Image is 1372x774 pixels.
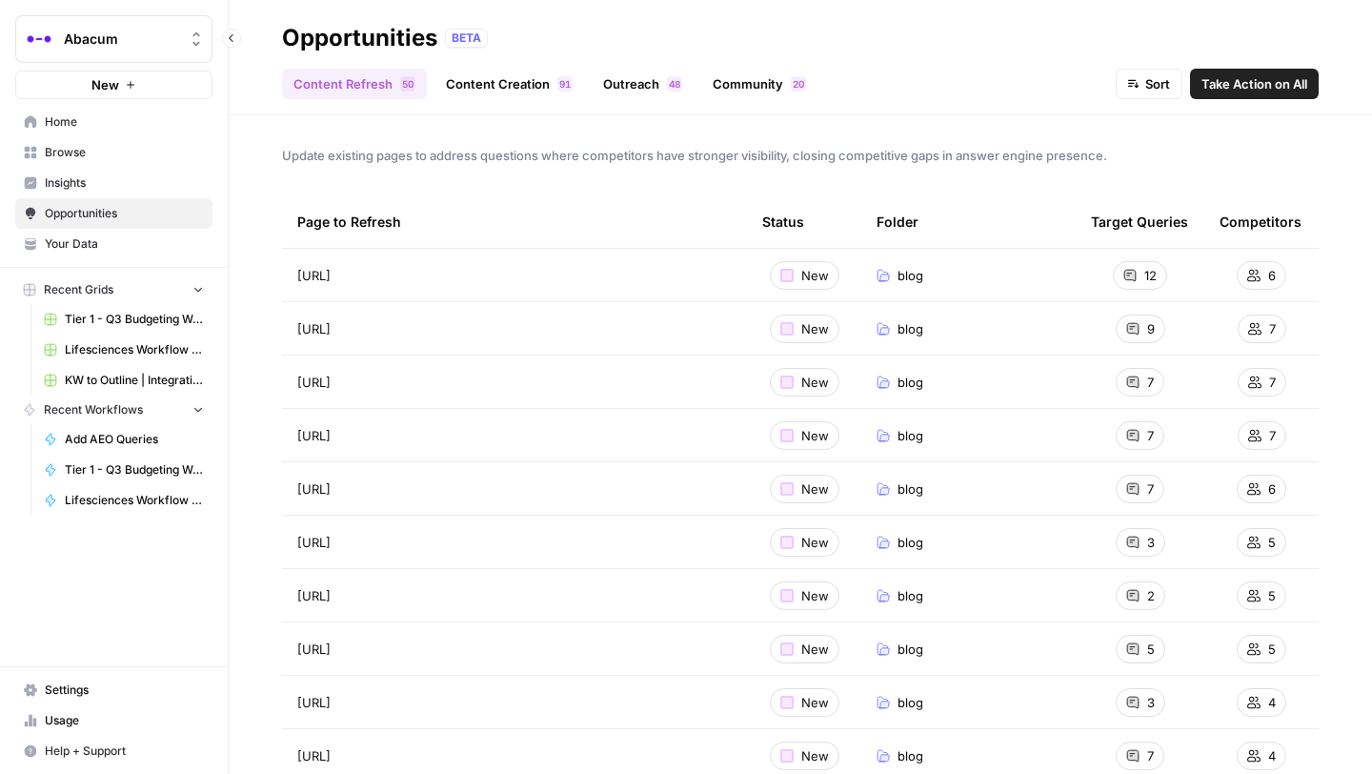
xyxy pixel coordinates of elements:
div: BETA [445,29,488,48]
span: 4 [669,76,675,92]
span: [URL] [297,640,331,659]
button: Help + Support [15,736,212,766]
div: Status [762,195,804,248]
span: New [801,426,829,445]
div: Target Queries [1091,195,1188,248]
a: Your Data [15,229,212,259]
a: Lifesciences Workflow ([DATE]) Grid [35,335,212,365]
span: New [801,640,829,659]
span: [URL] [297,373,331,392]
span: Opportunities [45,205,204,222]
span: blog [898,319,923,338]
span: New [801,319,829,338]
span: 7 [1147,373,1154,392]
span: Help + Support [45,743,204,760]
span: Recent Grids [44,281,113,298]
div: Folder [877,195,918,248]
button: Workspace: Abacum [15,15,212,63]
button: New [15,71,212,99]
span: 7 [1147,426,1154,445]
span: 4 [1268,746,1276,765]
span: 5 [1268,640,1276,659]
a: Lifesciences Workflow ([DATE]) [35,485,212,516]
span: [URL] [297,319,331,338]
a: Outreach48 [592,69,694,99]
button: Sort [1116,69,1182,99]
span: Lifesciences Workflow ([DATE]) [65,492,204,509]
span: Take Action on All [1201,74,1307,93]
span: 7 [1147,746,1154,765]
span: 9 [1147,319,1155,338]
a: Browse [15,137,212,168]
div: 48 [667,76,682,92]
span: [URL] [297,746,331,765]
span: 2 [1147,586,1155,605]
span: Home [45,113,204,131]
span: blog [898,266,923,285]
span: Sort [1145,74,1170,93]
a: Content Refresh50 [282,69,427,99]
span: 3 [1147,533,1155,552]
span: New [801,266,829,285]
span: 5 [1268,533,1276,552]
span: [URL] [297,479,331,499]
span: Update existing pages to address questions where competitors have stronger visibility, closing co... [282,146,1319,165]
span: 7 [1269,426,1276,445]
span: 2 [793,76,798,92]
span: 7 [1269,319,1276,338]
span: blog [898,479,923,499]
span: New [801,586,829,605]
div: 91 [557,76,573,92]
a: Usage [15,705,212,736]
span: 7 [1147,479,1154,499]
a: KW to Outline | Integration Pages Grid [35,365,212,396]
span: blog [898,426,923,445]
span: 1 [565,76,571,92]
div: Opportunities [282,23,437,53]
span: [URL] [297,266,331,285]
a: Home [15,107,212,137]
button: Recent Grids [15,275,212,304]
span: 6 [1268,266,1276,285]
span: Recent Workflows [44,401,143,418]
span: Lifesciences Workflow ([DATE]) Grid [65,341,204,358]
div: 50 [400,76,415,92]
span: 8 [675,76,680,92]
a: Opportunities [15,198,212,229]
button: Take Action on All [1190,69,1319,99]
button: Recent Workflows [15,396,212,424]
span: [URL] [297,586,331,605]
span: [URL] [297,693,331,712]
span: blog [898,533,923,552]
span: Tier 1 - Q3 Budgeting Workflows Grid [65,311,204,328]
span: KW to Outline | Integration Pages Grid [65,372,204,389]
span: New [801,746,829,765]
div: Competitors [1220,195,1301,248]
span: Abacum [64,30,179,49]
span: New [801,479,829,499]
span: New [91,75,119,94]
span: Your Data [45,235,204,253]
span: Usage [45,712,204,729]
span: [URL] [297,533,331,552]
span: blog [898,373,923,392]
img: Abacum Logo [22,22,56,56]
span: 6 [1268,479,1276,499]
span: 0 [798,76,804,92]
span: Insights [45,174,204,192]
span: 9 [559,76,565,92]
span: 7 [1269,373,1276,392]
a: Tier 1 - Q3 Budgeting Workflows [35,455,212,485]
span: New [801,373,829,392]
span: blog [898,640,923,659]
span: Tier 1 - Q3 Budgeting Workflows [65,461,204,479]
span: Browse [45,144,204,161]
div: Page to Refresh [297,195,732,248]
span: 5 [1268,586,1276,605]
a: Content Creation91 [434,69,584,99]
a: Settings [15,675,212,705]
span: New [801,693,829,712]
span: 0 [408,76,414,92]
span: Settings [45,682,204,699]
span: 5 [1147,640,1155,659]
